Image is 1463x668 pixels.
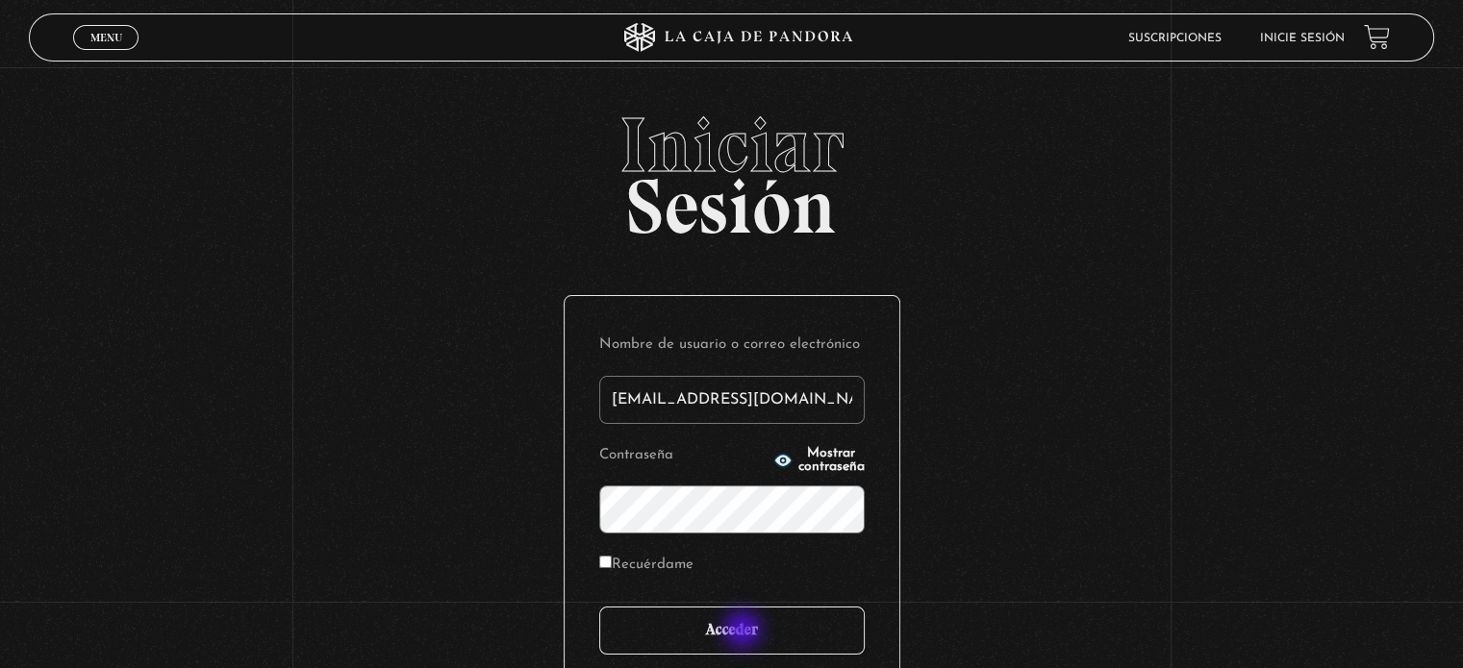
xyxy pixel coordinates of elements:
[798,447,865,474] span: Mostrar contraseña
[599,441,768,471] label: Contraseña
[599,551,694,581] label: Recuérdame
[599,556,612,568] input: Recuérdame
[599,606,865,655] input: Acceder
[1128,33,1222,44] a: Suscripciones
[773,447,865,474] button: Mostrar contraseña
[599,331,865,360] label: Nombre de usuario o correo electrónico
[1260,33,1345,44] a: Inicie sesión
[1364,24,1390,50] a: View your shopping cart
[90,32,122,43] span: Menu
[29,107,1433,184] span: Iniciar
[29,107,1433,230] h2: Sesión
[84,48,129,62] span: Cerrar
